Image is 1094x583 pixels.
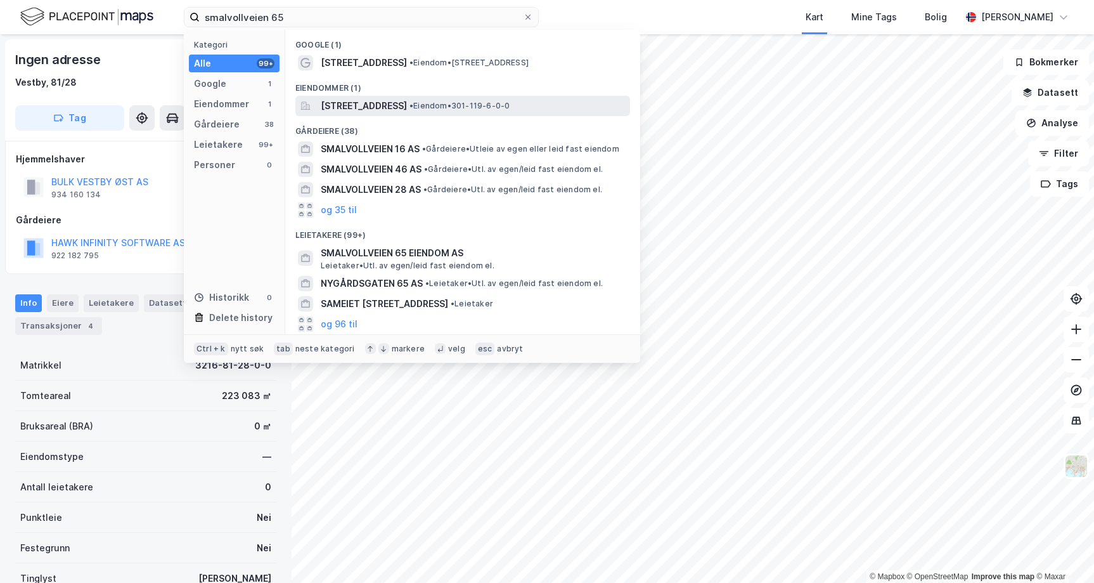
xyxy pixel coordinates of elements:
[423,185,602,195] span: Gårdeiere • Utl. av egen/leid fast eiendom el.
[321,317,357,332] button: og 96 til
[907,572,969,581] a: OpenStreetMap
[20,388,71,403] div: Tomteareal
[972,572,1034,581] a: Improve this map
[264,160,274,170] div: 0
[51,190,101,200] div: 934 160 134
[264,119,274,129] div: 38
[295,344,355,354] div: neste kategori
[321,182,421,197] span: SMALVOLLVEIEN 28 AS
[200,8,523,27] input: Søk på adresse, matrikkel, gårdeiere, leietakere eller personer
[194,117,240,132] div: Gårdeiere
[194,137,243,152] div: Leietakere
[84,320,97,332] div: 4
[424,164,603,174] span: Gårdeiere • Utl. av egen/leid fast eiendom el.
[194,290,249,305] div: Historikk
[194,96,249,112] div: Eiendommer
[194,40,280,49] div: Kategori
[20,540,70,556] div: Festegrunn
[16,152,276,167] div: Hjemmelshaver
[1028,141,1089,166] button: Filter
[409,58,413,67] span: •
[422,144,426,154] span: •
[15,75,77,90] div: Vestby, 81/28
[392,344,425,354] div: markere
[264,79,274,89] div: 1
[1003,49,1089,75] button: Bokmerker
[264,292,274,303] div: 0
[285,73,640,96] div: Eiendommer (1)
[425,278,429,288] span: •
[448,344,465,354] div: velg
[870,572,904,581] a: Mapbox
[806,10,823,25] div: Kart
[321,141,420,157] span: SMALVOLLVEIEN 16 AS
[475,343,495,355] div: esc
[194,56,211,71] div: Alle
[209,310,273,325] div: Delete history
[20,6,153,28] img: logo.f888ab2527a4732fd821a326f86c7f29.svg
[222,388,271,403] div: 223 083 ㎡
[451,299,454,308] span: •
[84,294,139,312] div: Leietakere
[15,294,42,312] div: Info
[321,246,625,261] span: SMALVOLLVEIEN 65 EIENDOM AS
[144,294,207,312] div: Datasett
[497,344,523,354] div: avbryt
[422,144,619,154] span: Gårdeiere • Utleie av egen eller leid fast eiendom
[20,510,62,525] div: Punktleie
[409,101,510,111] span: Eiendom • 301-119-6-0-0
[15,105,124,131] button: Tag
[409,58,529,68] span: Eiendom • [STREET_ADDRESS]
[851,10,897,25] div: Mine Tags
[925,10,947,25] div: Bolig
[981,10,1053,25] div: [PERSON_NAME]
[1030,171,1089,197] button: Tags
[321,202,357,218] button: og 35 til
[257,540,271,556] div: Nei
[195,358,271,373] div: 3216-81-28-0-0
[20,480,93,495] div: Antall leietakere
[321,55,407,70] span: [STREET_ADDRESS]
[264,99,274,109] div: 1
[423,185,427,194] span: •
[321,261,494,271] span: Leietaker • Utl. av egen/leid fast eiendom el.
[285,30,640,53] div: Google (1)
[285,116,640,139] div: Gårdeiere (38)
[257,510,271,525] div: Nei
[257,140,274,150] div: 99+
[194,343,228,355] div: Ctrl + k
[1015,110,1089,136] button: Analyse
[321,296,448,311] span: SAMEIET [STREET_ADDRESS]
[321,98,407,114] span: [STREET_ADDRESS]
[451,299,493,309] span: Leietaker
[20,449,84,464] div: Eiendomstype
[409,101,413,110] span: •
[20,419,93,434] div: Bruksareal (BRA)
[15,49,103,70] div: Ingen adresse
[194,76,226,91] div: Google
[16,213,276,228] div: Gårdeiere
[321,162,422,177] span: SMALVOLLVEIEN 46 AS
[1064,454,1088,478] img: Z
[265,480,271,495] div: 0
[1012,80,1089,105] button: Datasett
[1031,522,1094,583] div: Kontrollprogram for chat
[257,58,274,69] div: 99+
[321,276,423,291] span: NYGÅRDSGATEN 65 AS
[1031,522,1094,583] iframe: Chat Widget
[47,294,79,312] div: Eiere
[254,419,271,434] div: 0 ㎡
[262,449,271,464] div: —
[20,358,61,373] div: Matrikkel
[231,344,264,354] div: nytt søk
[425,278,603,289] span: Leietaker • Utl. av egen/leid fast eiendom el.
[51,251,99,261] div: 922 182 795
[424,164,428,174] span: •
[15,317,102,335] div: Transaksjoner
[285,220,640,243] div: Leietakere (99+)
[274,343,293,355] div: tab
[194,157,235,173] div: Personer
